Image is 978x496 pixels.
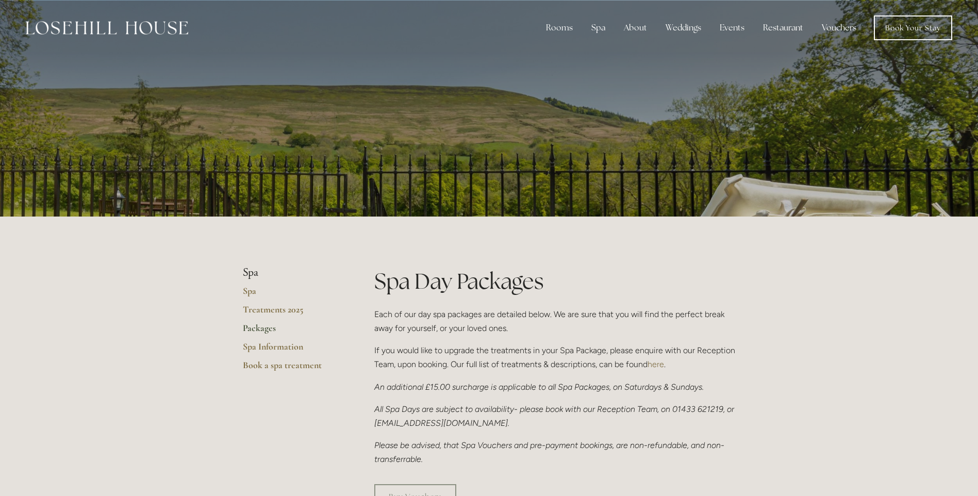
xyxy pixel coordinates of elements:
[583,18,614,38] div: Spa
[374,307,736,335] p: Each of our day spa packages are detailed below. We are sure that you will find the perfect break...
[374,382,704,392] em: An additional £15.00 surcharge is applicable to all Spa Packages, on Saturdays & Sundays.
[648,359,664,369] a: here
[243,266,341,279] li: Spa
[814,18,865,38] a: Vouchers
[374,266,736,296] h1: Spa Day Packages
[374,440,724,464] em: Please be advised, that Spa Vouchers and pre-payment bookings, are non-refundable, and non-transf...
[616,18,655,38] div: About
[657,18,709,38] div: Weddings
[755,18,811,38] div: Restaurant
[26,21,188,35] img: Losehill House
[243,304,341,322] a: Treatments 2025
[243,322,341,341] a: Packages
[243,285,341,304] a: Spa
[374,343,736,371] p: If you would like to upgrade the treatments in your Spa Package, please enquire with our Receptio...
[243,359,341,378] a: Book a spa treatment
[874,15,952,40] a: Book Your Stay
[711,18,753,38] div: Events
[243,341,341,359] a: Spa Information
[374,404,736,428] em: All Spa Days are subject to availability- please book with our Reception Team, on 01433 621219, o...
[538,18,581,38] div: Rooms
